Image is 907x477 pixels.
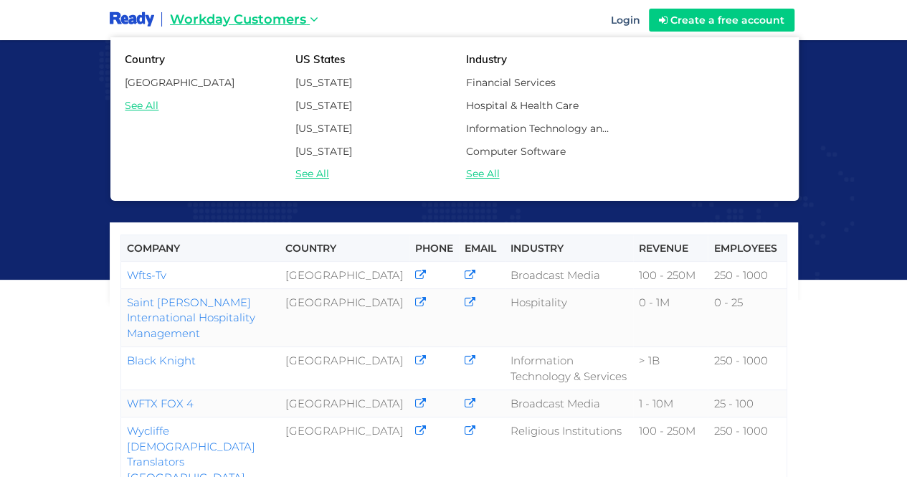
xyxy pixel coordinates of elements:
th: Employees [708,235,787,261]
td: 250 - 1000 [708,347,787,390]
span: Login [611,14,640,27]
a: Login [602,2,649,38]
p: We track millions of companies and discovery websites using Workday based on our application sign... [110,38,798,118]
td: Information Technology & Services [505,347,633,390]
td: 0 - 25 [708,288,787,346]
td: [GEOGRAPHIC_DATA] [280,347,409,390]
a: Black Knight [127,354,196,367]
td: 250 - 1000 [708,261,787,288]
td: Broadcast Media [505,261,633,288]
th: Revenue [633,235,708,261]
td: [GEOGRAPHIC_DATA] [280,288,409,346]
span: Workday Customers [170,11,306,27]
td: 25 - 100 [708,390,787,417]
a: Create a free account [649,9,794,32]
td: > 1B [633,347,708,390]
a: Wfts-Tv [127,268,166,282]
td: 1 - 10M [633,390,708,417]
th: Email [459,235,505,261]
th: Phone [409,235,459,261]
td: Broadcast Media [505,390,633,417]
th: Industry [505,235,633,261]
a: Saint [PERSON_NAME] International Hospitality Management [127,296,255,340]
td: [GEOGRAPHIC_DATA] [280,390,409,417]
td: 0 - 1M [633,288,708,346]
th: Company [120,235,280,261]
th: Country [280,235,409,261]
td: 100 - 250M [633,261,708,288]
img: logo [110,11,155,29]
td: [GEOGRAPHIC_DATA] [280,261,409,288]
a: WFTX FOX 4 [127,397,194,410]
td: Hospitality [505,288,633,346]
